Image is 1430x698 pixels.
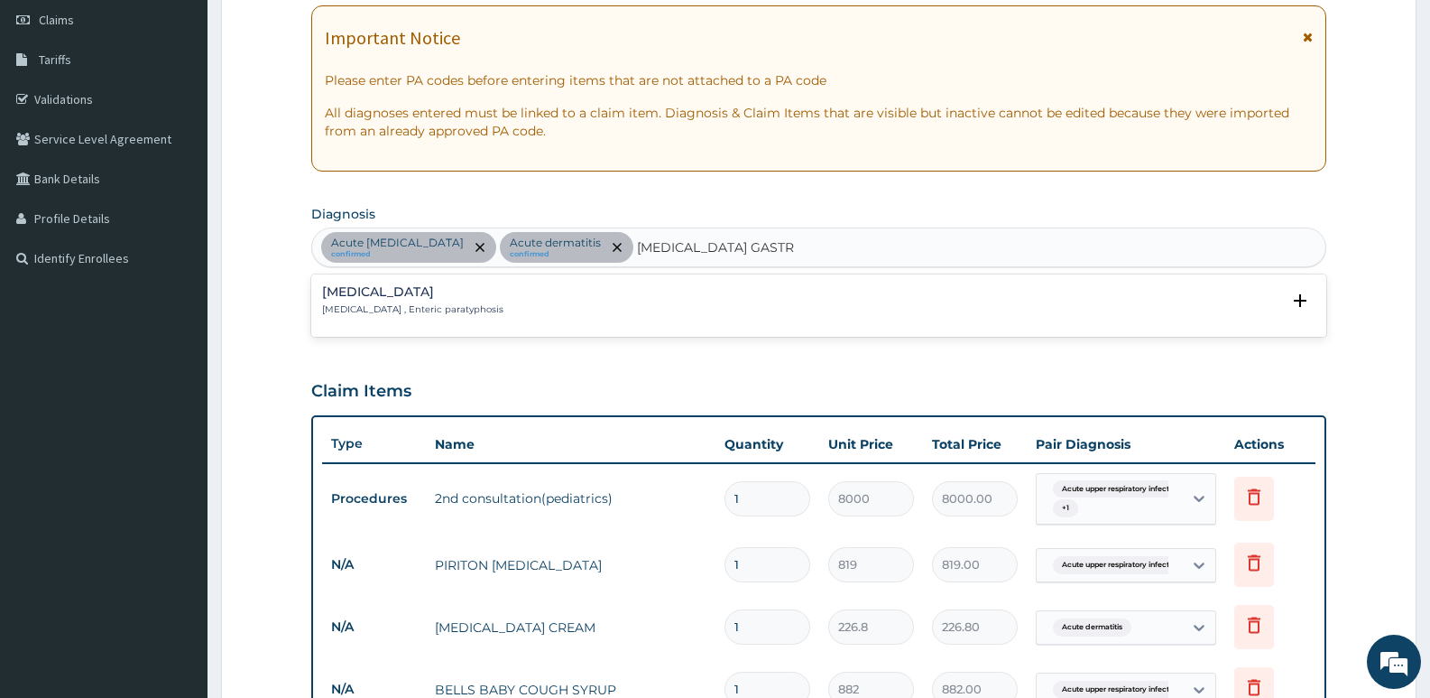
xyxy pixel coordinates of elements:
h4: [MEDICAL_DATA] [322,285,503,299]
h1: Important Notice [325,28,460,48]
td: Procedures [322,482,426,516]
h3: Claim Items [311,382,411,402]
span: Tariffs [39,51,71,68]
td: N/A [322,610,426,644]
i: open select status [1289,290,1311,312]
span: Claims [39,12,74,28]
th: Actions [1225,426,1315,462]
img: d_794563401_company_1708531726252_794563401 [33,90,73,135]
td: 2nd consultation(pediatrics) [426,480,715,517]
span: We're online! [105,228,249,410]
p: All diagnoses entered must be linked to a claim item. Diagnosis & Claim Items that are visible bu... [325,104,1313,140]
th: Quantity [715,426,819,462]
p: [MEDICAL_DATA] , Enteric paratyphosis [322,303,503,316]
span: Acute upper respiratory infect... [1053,480,1184,498]
span: Acute upper respiratory infect... [1053,556,1184,574]
p: Please enter PA codes before entering items that are not attached to a PA code [325,71,1313,89]
td: N/A [322,548,426,582]
textarea: Type your message and hit 'Enter' [9,493,344,556]
span: Acute dermatitis [1053,619,1131,637]
small: confirmed [510,250,601,259]
td: [MEDICAL_DATA] CREAM [426,610,715,646]
label: Diagnosis [311,205,375,223]
span: remove selection option [609,239,625,256]
th: Name [426,426,715,462]
p: Acute [MEDICAL_DATA] [331,236,464,250]
th: Pair Diagnosis [1027,426,1225,462]
th: Total Price [923,426,1027,462]
span: remove selection option [472,239,488,256]
td: PIRITON [MEDICAL_DATA] [426,547,715,583]
span: + 1 [1053,499,1078,517]
small: confirmed [331,250,464,259]
div: Chat with us now [94,101,303,125]
p: Acute dermatitis [510,236,601,250]
th: Unit Price [819,426,923,462]
div: Minimize live chat window [296,9,339,52]
th: Type [322,427,426,461]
